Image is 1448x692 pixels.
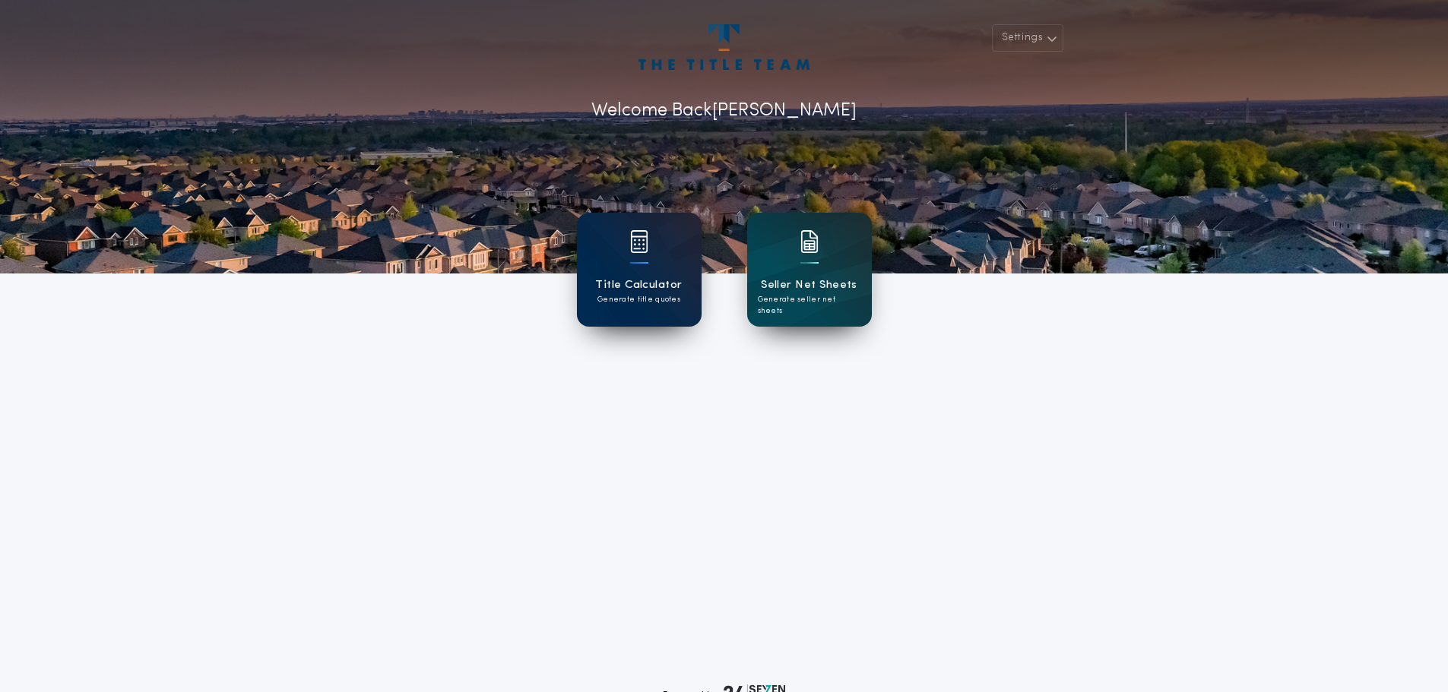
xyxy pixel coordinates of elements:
[638,24,809,70] img: account-logo
[758,294,861,317] p: Generate seller net sheets
[595,276,682,294] h1: Title Calculator
[747,213,872,327] a: card iconSeller Net SheetsGenerate seller net sheets
[597,294,680,305] p: Generate title quotes
[992,24,1063,52] button: Settings
[800,230,819,253] img: card icon
[591,97,857,125] p: Welcome Back [PERSON_NAME]
[577,213,702,327] a: card iconTitle CalculatorGenerate title quotes
[761,276,857,294] h1: Seller Net Sheets
[630,230,648,253] img: card icon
